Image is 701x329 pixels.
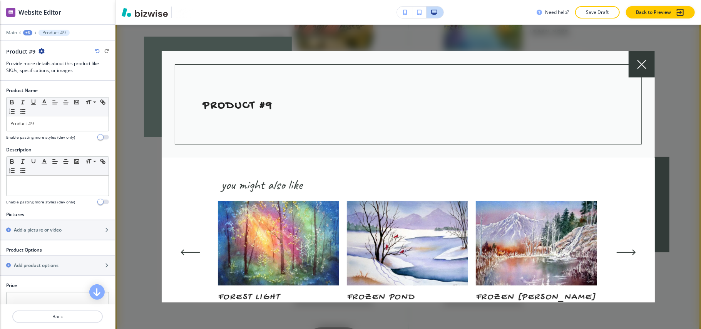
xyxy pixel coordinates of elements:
div: Previous Slide [177,246,203,258]
h2: Product #9 [203,99,614,113]
h2: Product Name [6,87,38,94]
h2: Description [6,146,32,153]
p: FOREST LIGHT [218,292,339,303]
img: Bizwise Logo [122,8,168,17]
h3: Provide more details about this product like SKUs, specifications, or images [6,60,109,74]
h2: Add product options [14,262,59,269]
img: c1f676c94f21e98c1be42b2f2ff68f71.webp [347,201,468,285]
p: Main [6,30,17,35]
p: Product #9 [10,120,105,127]
h3: Need help? [545,9,569,16]
p: Save Draft [585,9,610,16]
p: FROZEN [PERSON_NAME] [476,292,597,303]
h4: Enable pasting more styles (dev only) [6,134,75,140]
img: 8860a0ca3bc8d9dac75b588fe24e1513.webp [218,201,339,285]
img: editor icon [6,8,15,17]
p: FROZEN POND [347,292,468,303]
h2: Product Options [6,247,42,253]
p: Back [13,313,102,320]
img: c692686135bd818f9d31c7a7c348f417.webp [476,201,597,285]
div: +3 [23,30,32,35]
p: Product #9 [42,30,66,35]
img: Your Logo [175,6,193,18]
h6: you might also like [218,176,599,194]
p: Back to Preview [636,9,671,16]
h2: Product #9 [6,47,35,55]
h2: Price [6,282,17,289]
h2: Pictures [6,211,24,218]
h2: Add a picture or video [14,227,62,233]
h4: Enable pasting more styles (dev only) [6,199,75,205]
div: Next Slide [614,246,639,258]
h2: Website Editor [18,8,61,17]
